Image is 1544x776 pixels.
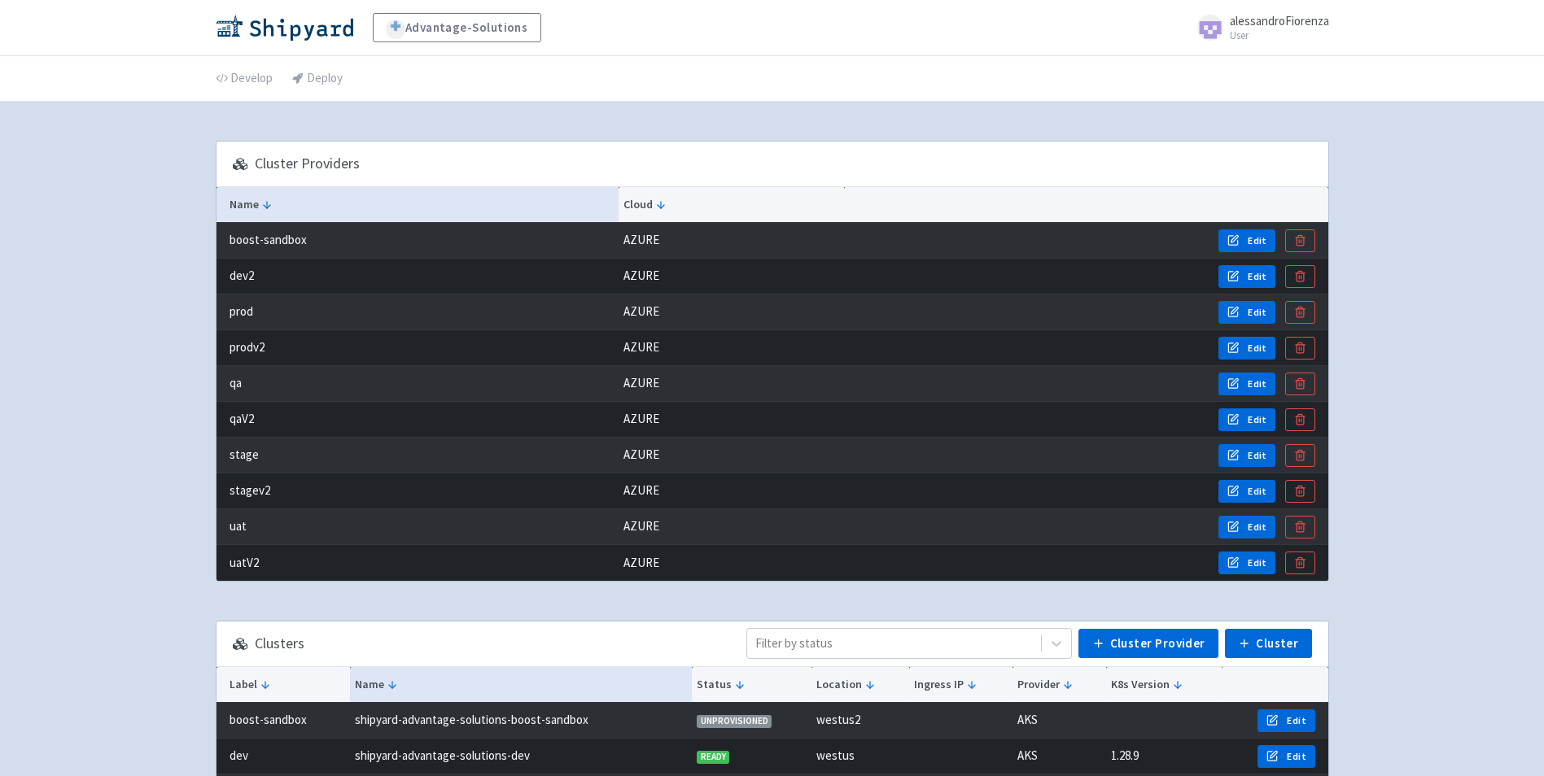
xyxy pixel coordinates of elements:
[1248,556,1266,569] span: Edit
[217,259,619,294] td: dev2
[255,634,304,652] h3: Clusters
[216,56,273,102] a: Develop
[1218,301,1276,324] button: Edit
[1248,521,1266,534] span: Edit
[1218,480,1276,503] button: Edit
[217,509,619,545] td: uat
[350,739,692,774] td: shipyard-advantage-solutions-dev
[1218,265,1276,288] button: Edit
[1218,229,1276,252] button: Edit
[1106,739,1223,774] td: 1.28.9
[217,366,619,402] td: qa
[255,155,360,172] h3: Cluster Providers
[1287,750,1306,763] span: Edit
[350,703,692,739] td: shipyard-advantage-solutions-boost-sandbox
[697,676,806,693] button: Status
[373,13,541,42] a: Advantage-Solutions
[1013,739,1106,774] td: AKS
[619,402,844,438] td: AZURE
[619,545,844,581] td: AZURE
[619,366,844,402] td: AZURE
[1225,629,1312,658] button: Cluster
[1218,408,1276,431] button: Edit
[217,330,619,366] td: prodv2
[1218,337,1276,360] button: Edit
[1248,485,1266,498] span: Edit
[1230,30,1329,41] small: User
[217,294,619,330] td: prod
[1218,444,1276,467] button: Edit
[623,196,838,213] button: Cloud
[1258,745,1315,768] button: Edit
[1248,413,1266,426] span: Edit
[619,473,844,509] td: AZURE
[1248,306,1266,319] span: Edit
[217,473,619,509] td: stagev2
[217,739,350,774] td: dev
[1230,13,1329,28] span: alessandroFiorenza
[1013,703,1106,739] td: AKS
[619,294,844,330] td: AZURE
[619,438,844,473] td: AZURE
[1287,714,1306,727] span: Edit
[1017,676,1100,693] button: Provider
[1248,270,1266,283] span: Edit
[1111,676,1217,693] button: K8s Version
[217,438,619,473] td: stage
[1258,709,1315,732] button: Edit
[230,676,345,693] button: Label
[1218,551,1276,574] button: Edit
[292,56,343,102] a: Deploy
[811,703,909,739] td: westus2
[697,751,729,765] span: READY
[1218,516,1276,538] button: Edit
[216,15,353,41] img: Shipyard logo
[1248,342,1266,355] span: Edit
[355,676,686,693] button: Name
[697,715,772,729] span: UNPROVISIONED
[619,259,844,294] td: AZURE
[217,545,619,581] td: uatV2
[230,196,614,213] button: Name
[619,330,844,366] td: AZURE
[1248,377,1266,390] span: Edit
[217,402,619,438] td: qaV2
[1248,234,1266,247] span: Edit
[217,703,350,739] td: boost-sandbox
[1188,15,1329,41] a: alessandroFiorenza User
[619,223,844,259] td: AZURE
[217,223,619,259] td: boost-sandbox
[1078,629,1218,658] button: Cluster Provider
[1218,373,1276,395] button: Edit
[816,676,903,693] button: Location
[619,509,844,545] td: AZURE
[1248,449,1266,462] span: Edit
[914,676,1007,693] button: Ingress IP
[811,739,909,774] td: westus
